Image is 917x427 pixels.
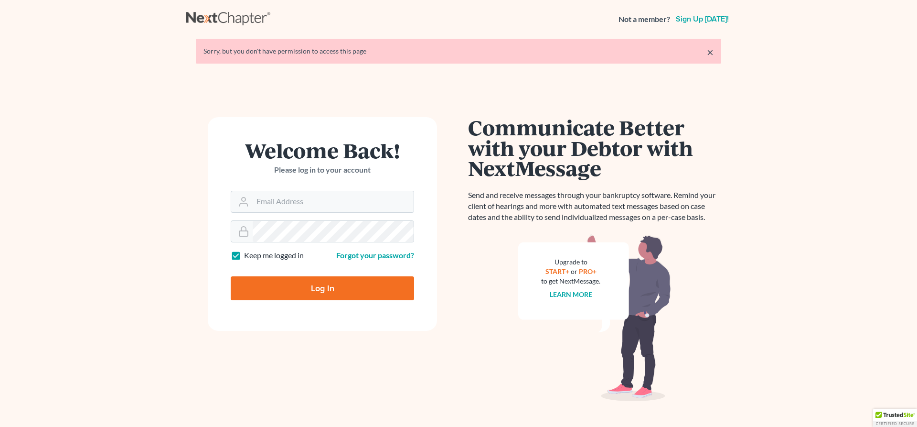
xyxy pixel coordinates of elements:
div: TrustedSite Certified [873,409,917,427]
a: PRO+ [579,267,597,275]
a: START+ [545,267,569,275]
p: Please log in to your account [231,164,414,175]
input: Log In [231,276,414,300]
strong: Not a member? [618,14,670,25]
img: nextmessage_bg-59042aed3d76b12b5cd301f8e5b87938c9018125f34e5fa2b7a6b67550977c72.svg [518,234,671,402]
h1: Welcome Back! [231,140,414,161]
div: to get NextMessage. [541,276,600,286]
a: Forgot your password? [336,251,414,260]
div: Upgrade to [541,257,600,267]
a: × [707,46,714,58]
a: Learn more [550,290,592,298]
div: Sorry, but you don't have permission to access this page [203,46,714,56]
h1: Communicate Better with your Debtor with NextMessage [468,117,721,178]
span: or [571,267,577,275]
p: Send and receive messages through your bankruptcy software. Remind your client of hearings and mo... [468,190,721,223]
a: Sign up [DATE]! [674,15,731,23]
input: Email Address [253,191,414,212]
label: Keep me logged in [244,250,304,261]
